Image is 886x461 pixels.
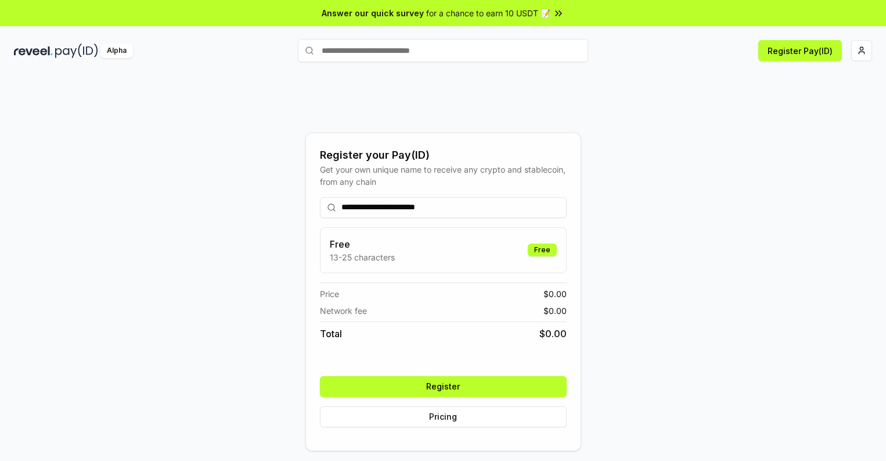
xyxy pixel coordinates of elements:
[539,327,567,341] span: $ 0.00
[528,244,557,256] div: Free
[100,44,133,58] div: Alpha
[320,288,339,300] span: Price
[320,327,342,341] span: Total
[320,305,367,317] span: Network fee
[320,376,567,397] button: Register
[14,44,53,58] img: reveel_dark
[55,44,98,58] img: pay_id
[320,406,567,427] button: Pricing
[426,7,550,19] span: for a chance to earn 10 USDT 📝
[330,237,395,251] h3: Free
[330,251,395,263] p: 13-25 characters
[322,7,424,19] span: Answer our quick survey
[320,163,567,188] div: Get your own unique name to receive any crypto and stablecoin, from any chain
[320,147,567,163] div: Register your Pay(ID)
[543,288,567,300] span: $ 0.00
[543,305,567,317] span: $ 0.00
[758,40,842,61] button: Register Pay(ID)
